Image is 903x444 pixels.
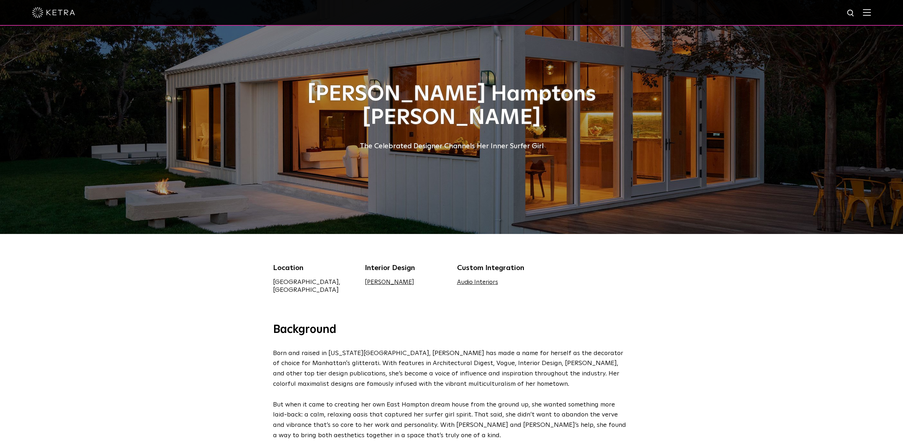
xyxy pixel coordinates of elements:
[457,263,539,273] div: Custom Integration
[273,323,630,338] h3: Background
[365,263,446,273] div: Interior Design
[273,263,354,273] div: Location
[273,278,354,294] div: [GEOGRAPHIC_DATA], [GEOGRAPHIC_DATA]
[457,279,498,285] a: Audio Interiors
[847,9,855,18] img: search icon
[273,83,630,130] h1: [PERSON_NAME] Hamptons [PERSON_NAME]
[863,9,871,16] img: Hamburger%20Nav.svg
[365,279,414,285] a: [PERSON_NAME]
[273,140,630,152] div: The Celebrated Designer Channels Her Inner Surfer Girl
[32,7,75,18] img: ketra-logo-2019-white
[273,348,627,441] p: Born and raised in [US_STATE][GEOGRAPHIC_DATA], [PERSON_NAME] has made a name for herself as the ...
